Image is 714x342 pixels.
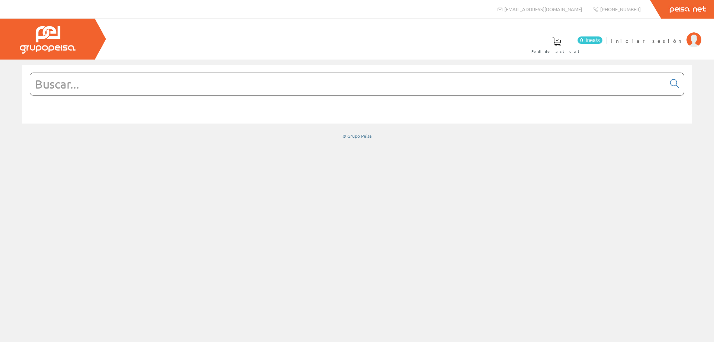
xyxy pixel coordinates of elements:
[578,36,602,44] span: 0 línea/s
[504,6,582,12] span: [EMAIL_ADDRESS][DOMAIN_NAME]
[20,26,75,54] img: Grupo Peisa
[600,6,641,12] span: [PHONE_NUMBER]
[611,37,683,44] span: Iniciar sesión
[30,73,666,95] input: Buscar...
[611,31,701,38] a: Iniciar sesión
[22,133,692,139] div: © Grupo Peisa
[531,48,582,55] span: Pedido actual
